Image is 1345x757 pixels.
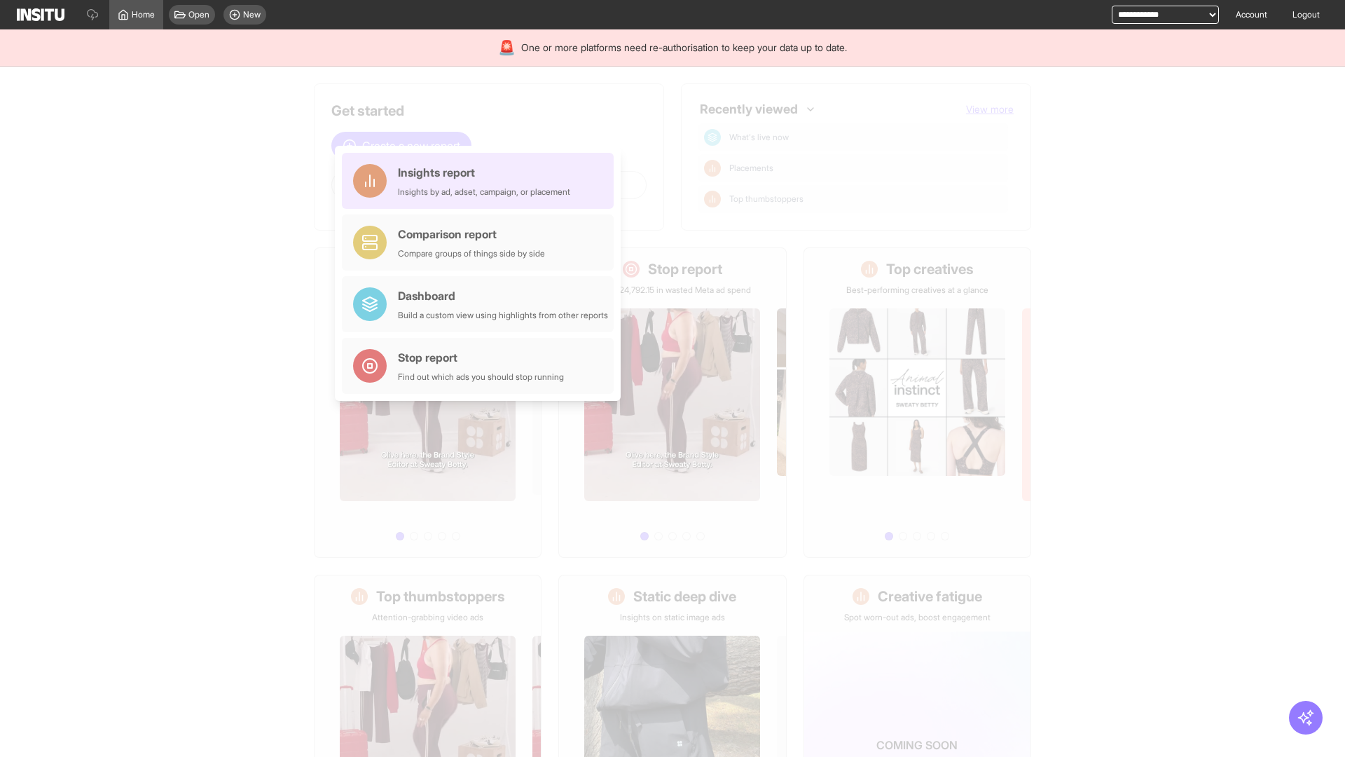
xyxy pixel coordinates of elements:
[398,186,570,198] div: Insights by ad, adset, campaign, or placement
[398,287,608,304] div: Dashboard
[398,349,564,366] div: Stop report
[243,9,261,20] span: New
[398,371,564,383] div: Find out which ads you should stop running
[132,9,155,20] span: Home
[498,38,516,57] div: 🚨
[398,310,608,321] div: Build a custom view using highlights from other reports
[398,226,545,243] div: Comparison report
[17,8,64,21] img: Logo
[521,41,847,55] span: One or more platforms need re-authorisation to keep your data up to date.
[188,9,209,20] span: Open
[398,164,570,181] div: Insights report
[398,248,545,259] div: Compare groups of things side by side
